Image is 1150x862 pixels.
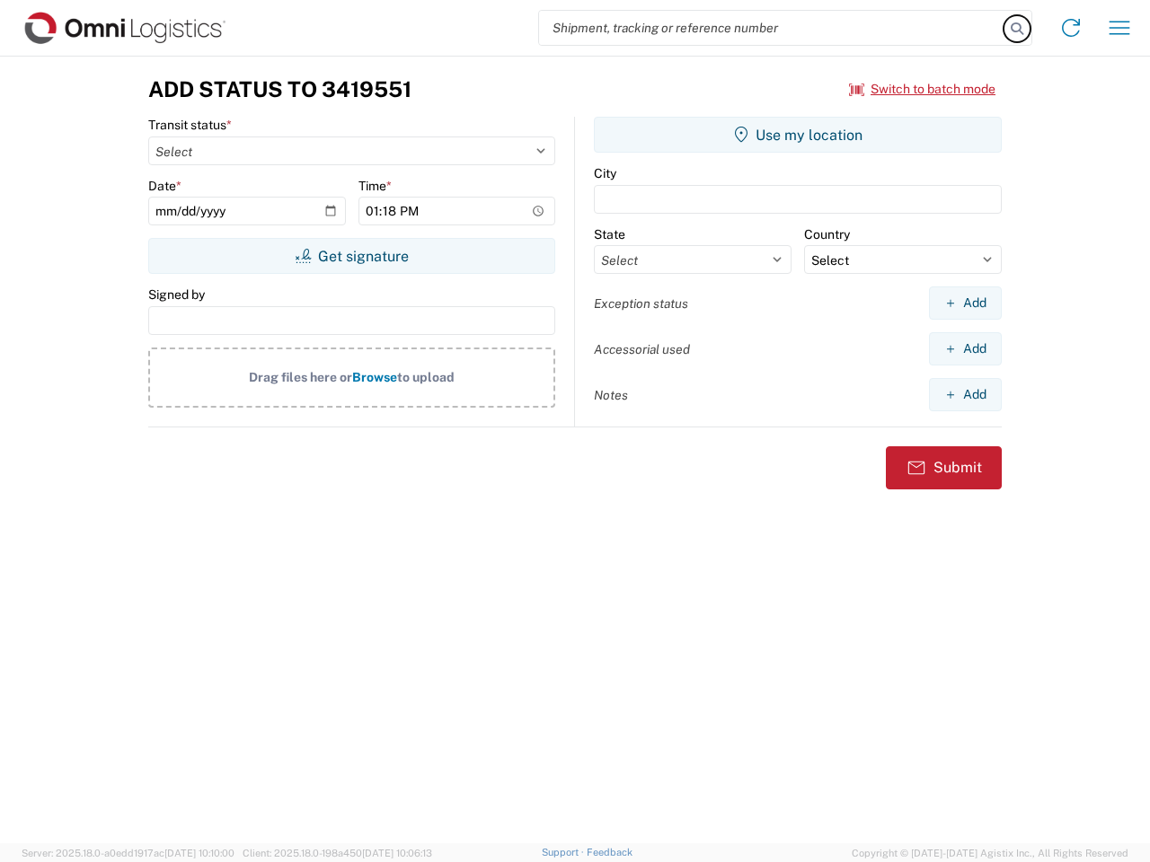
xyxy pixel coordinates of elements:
[148,117,232,133] label: Transit status
[148,178,181,194] label: Date
[886,446,1002,489] button: Submit
[397,370,455,384] span: to upload
[148,286,205,303] label: Signed by
[594,295,688,312] label: Exception status
[929,332,1002,365] button: Add
[849,75,995,104] button: Switch to batch mode
[148,76,411,102] h3: Add Status to 3419551
[362,848,432,858] span: [DATE] 10:06:13
[852,845,1128,861] span: Copyright © [DATE]-[DATE] Agistix Inc., All Rights Reserved
[594,226,625,242] label: State
[594,117,1002,153] button: Use my location
[22,848,234,858] span: Server: 2025.18.0-a0edd1917ac
[243,848,432,858] span: Client: 2025.18.0-198a450
[148,238,555,274] button: Get signature
[594,341,690,357] label: Accessorial used
[539,11,1004,45] input: Shipment, tracking or reference number
[542,847,587,858] a: Support
[594,387,628,403] label: Notes
[929,286,1002,320] button: Add
[249,370,352,384] span: Drag files here or
[352,370,397,384] span: Browse
[587,847,632,858] a: Feedback
[804,226,850,242] label: Country
[929,378,1002,411] button: Add
[358,178,392,194] label: Time
[164,848,234,858] span: [DATE] 10:10:00
[594,165,616,181] label: City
